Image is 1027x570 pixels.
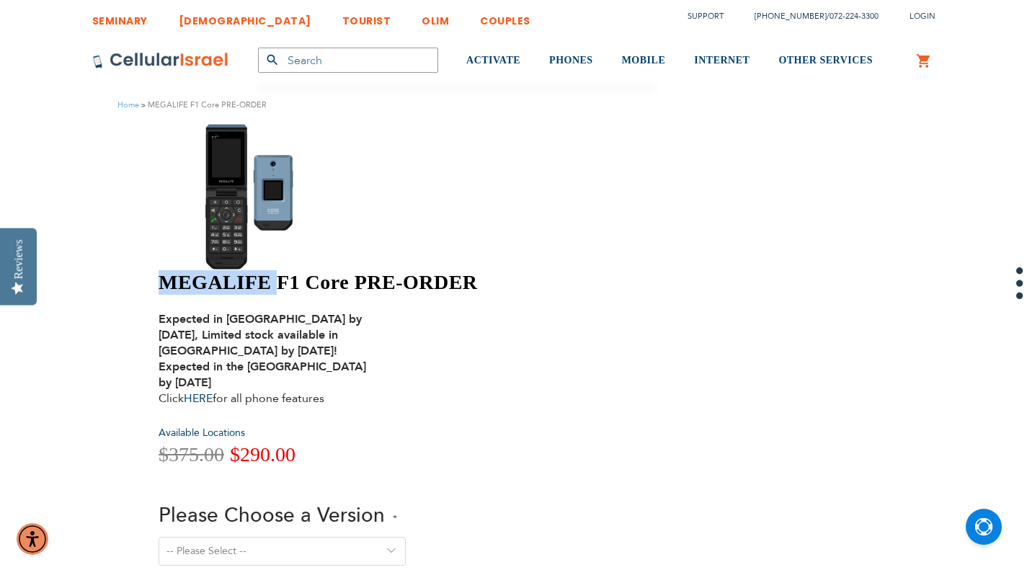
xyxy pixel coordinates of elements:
h1: MEGALIFE F1 Core PRE-ORDER [159,270,664,295]
li: MEGALIFE F1 Core PRE-ORDER [139,98,267,112]
span: INTERNET [694,55,750,66]
a: OLIM [422,4,449,30]
a: ACTIVATE [466,34,520,88]
a: SEMINARY [92,4,148,30]
span: $290.00 [230,443,295,466]
img: MEGALIFE F1 Core PRE-ORDER [159,123,368,270]
span: PHONES [549,55,593,66]
span: Please Choose a Version [159,502,385,529]
a: TOURIST [342,4,391,30]
a: [DEMOGRAPHIC_DATA] [179,4,311,30]
strong: Expected in [GEOGRAPHIC_DATA] by [DATE], Limited stock available in [GEOGRAPHIC_DATA] by [DATE]! ... [159,311,366,391]
a: PHONES [549,34,593,88]
a: OTHER SERVICES [778,34,873,88]
span: MOBILE [622,55,666,66]
a: MOBILE [622,34,666,88]
input: Search [258,48,438,73]
a: COUPLES [480,4,530,30]
div: Accessibility Menu [17,523,48,555]
a: Available Locations [159,426,245,440]
span: OTHER SERVICES [778,55,873,66]
span: $375.00 [159,443,224,466]
img: Cellular Israel Logo [92,52,229,69]
a: Support [688,11,724,22]
div: Reviews [12,239,25,279]
a: INTERNET [694,34,750,88]
a: HERE [184,391,213,406]
a: 072-224-3300 [830,11,879,22]
span: Login [910,11,935,22]
a: [PHONE_NUMBER] [755,11,827,22]
span: ACTIVATE [466,55,520,66]
a: Home [117,99,139,110]
li: / [740,6,879,27]
div: Click for all phone features [159,311,382,406]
